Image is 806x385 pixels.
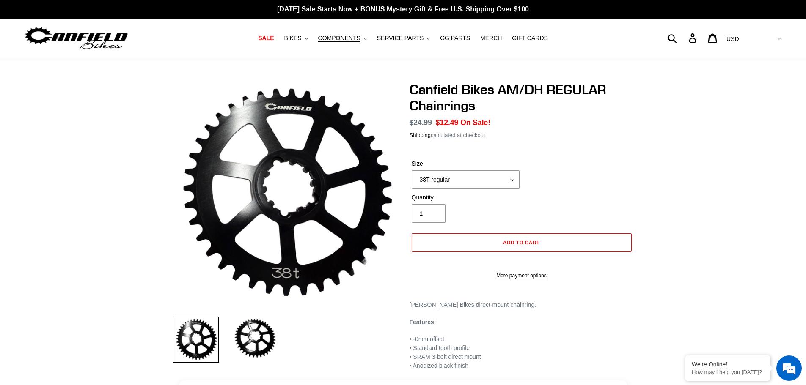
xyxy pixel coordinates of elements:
label: Quantity [412,193,520,202]
img: Canfield Bikes [23,25,129,52]
span: MERCH [480,35,502,42]
span: SERVICE PARTS [377,35,424,42]
img: Load image into Gallery viewer, 38T Canfield Chainring [232,317,278,360]
img: Load image into Gallery viewer, Canfield Bikes AM/DH REGULAR Chainrings [173,317,219,363]
a: More payment options [412,272,632,279]
button: SERVICE PARTS [373,33,434,44]
span: On Sale! [460,117,490,128]
span: SALE [258,35,274,42]
button: Add to cart [412,233,632,252]
span: $12.49 [436,118,459,127]
strong: Features: [410,319,436,325]
button: COMPONENTS [314,33,371,44]
span: GIFT CARDS [512,35,548,42]
label: Size [412,159,520,168]
a: SALE [254,33,278,44]
button: BIKES [280,33,312,44]
div: We're Online! [692,361,764,368]
a: Shipping [410,132,431,139]
p: [PERSON_NAME] Bikes direct-mount chainring. [410,300,634,309]
span: BIKES [284,35,301,42]
p: How may I help you today? [692,369,764,375]
input: Search [672,29,694,47]
h1: Canfield Bikes AM/DH REGULAR Chainrings [410,82,634,114]
p: • -0mm offset • Standard tooth profile • SRAM 3-bolt direct mount • Anodized black finish [410,335,634,370]
span: COMPONENTS [318,35,360,42]
a: GG PARTS [436,33,474,44]
span: Add to cart [503,239,540,246]
span: GG PARTS [440,35,470,42]
a: GIFT CARDS [508,33,552,44]
div: calculated at checkout. [410,131,634,139]
s: $24.99 [410,118,432,127]
a: MERCH [476,33,506,44]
